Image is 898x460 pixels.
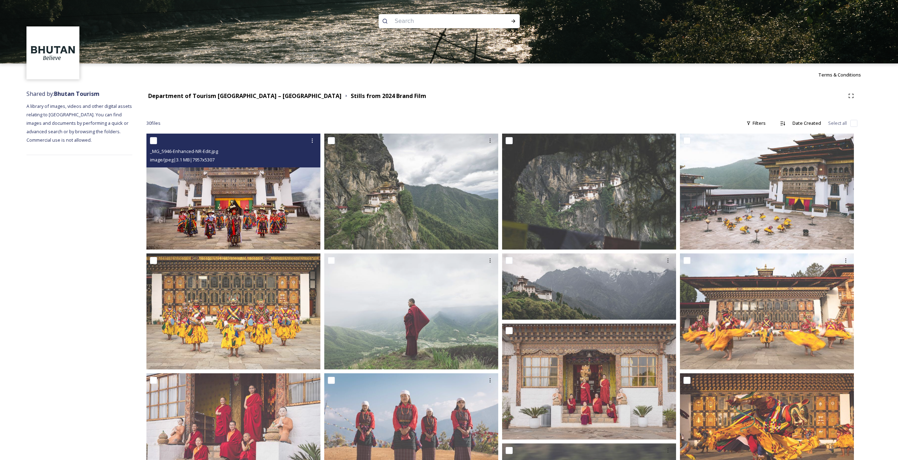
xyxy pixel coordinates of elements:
img: _MG_7842-HDR-Edit.jpg [324,134,498,250]
span: 30 file s [146,120,161,127]
img: BT_Logo_BB_Lockup_CMYK_High%2520Res.jpg [28,27,79,79]
strong: Department of Tourism [GEOGRAPHIC_DATA] – [GEOGRAPHIC_DATA] [148,92,342,100]
span: Shared by: [26,90,100,98]
span: Select all [828,120,847,127]
input: Search [391,13,488,29]
img: _MG_6371-Enhanced-NR-Edit.jpg [680,253,854,369]
img: _MG_6508-Enhanced-NR-Edit.jpg [680,134,854,250]
div: Date Created [789,116,825,130]
img: _MG_5946-Enhanced-NR-Edit.jpg [146,134,320,250]
strong: Bhutan Tourism [54,90,100,98]
img: _MG_9768-Enhanced-NR-Edit.jpg [502,324,676,440]
span: _MG_5946-Enhanced-NR-Edit.jpg [150,148,218,154]
span: A library of images, videos and other digital assets relating to [GEOGRAPHIC_DATA]. You can find ... [26,103,133,143]
img: _MG_8010-Enhanced-NR-Edit.jpg [324,253,498,369]
img: _MG_6461-Enhanced-NR-Edit.jpg [146,253,320,369]
img: _MG_7679-Enhanced-NR-Edit.jpg [502,134,676,250]
img: _MG_1735-Pano-Edit.jpg [502,253,676,320]
div: Filters [743,116,769,130]
a: Terms & Conditions [818,70,872,79]
span: image/jpeg | 3.1 MB | 7957 x 5307 [150,157,215,163]
strong: Stills from 2024 Brand Film [351,92,426,100]
span: Terms & Conditions [818,72,861,78]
